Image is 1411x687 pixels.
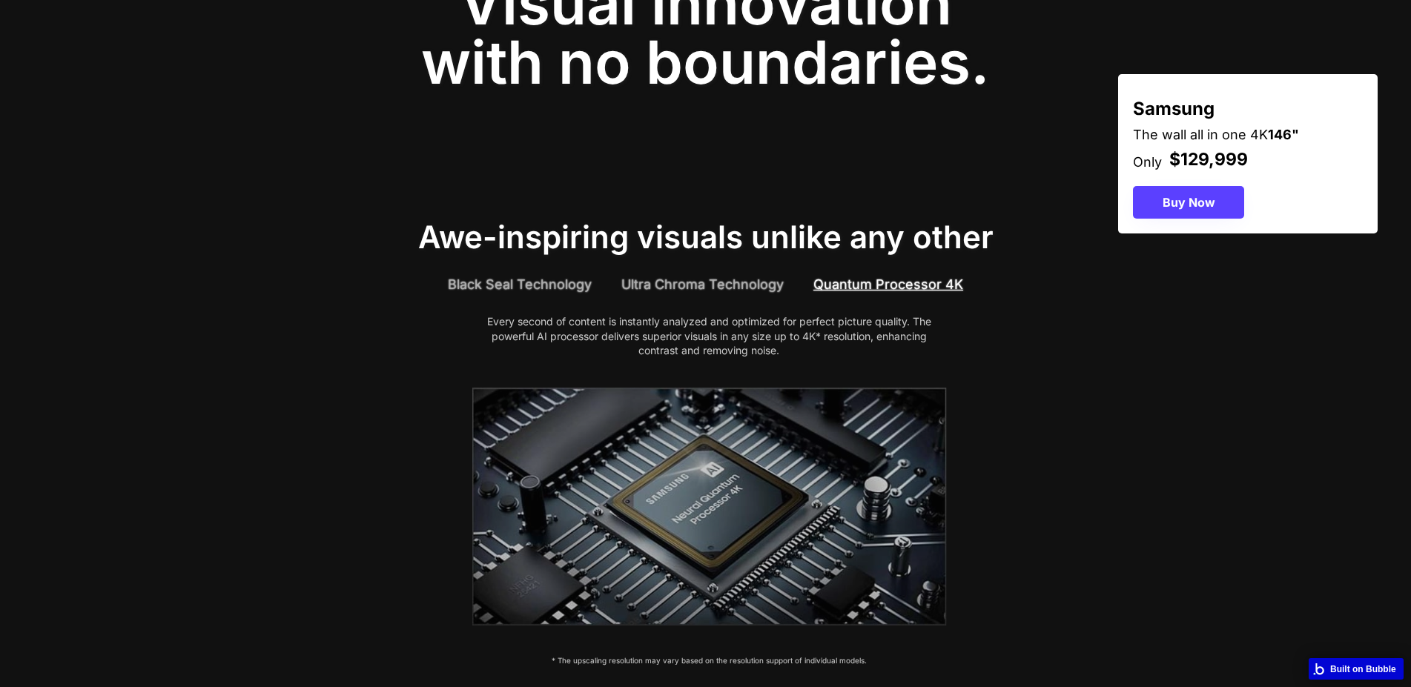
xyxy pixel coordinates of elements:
[1133,125,1299,144] div: The wall all in one 4K
[448,275,592,293] div: Black Seal Technology
[621,275,784,293] div: Ultra Chroma Technology
[418,222,994,255] div: Awe-inspiring visuals unlike any other
[1169,147,1248,171] div: $129,999
[813,275,963,293] div: Quantum Processor 4K
[1268,127,1299,142] strong: 146"
[1133,153,1162,171] div: Only
[472,314,946,358] div: Every second of content is instantly analyzed and optimized for perfect picture quality. The powe...
[472,388,946,625] img: iab-visuals-quantum-processor-4k-mo.jpg
[1133,186,1244,219] button: Buy Now
[1133,89,1215,122] div: Samsung
[472,655,946,666] div: * The upscaling resolution may vary based on the resolution support of individual models.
